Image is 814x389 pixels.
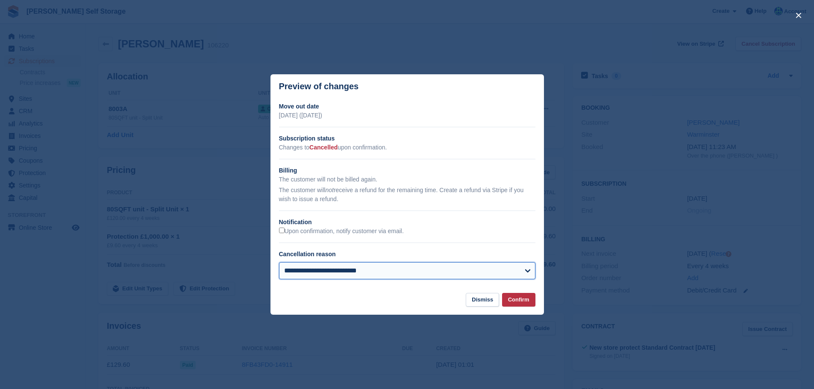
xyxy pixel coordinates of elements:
label: Cancellation reason [279,251,336,257]
p: [DATE] ([DATE]) [279,111,535,120]
h2: Notification [279,218,535,227]
h2: Subscription status [279,134,535,143]
p: Preview of changes [279,82,359,91]
h2: Billing [279,166,535,175]
span: Cancelled [309,144,338,151]
button: close [792,9,805,22]
h2: Move out date [279,102,535,111]
label: Upon confirmation, notify customer via email. [279,228,404,235]
button: Confirm [502,293,535,307]
em: not [325,187,333,193]
button: Dismiss [466,293,499,307]
p: Changes to upon confirmation. [279,143,535,152]
p: The customer will not be billed again. [279,175,535,184]
input: Upon confirmation, notify customer via email. [279,228,285,233]
p: The customer will receive a refund for the remaining time. Create a refund via Stripe if you wish... [279,186,535,204]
